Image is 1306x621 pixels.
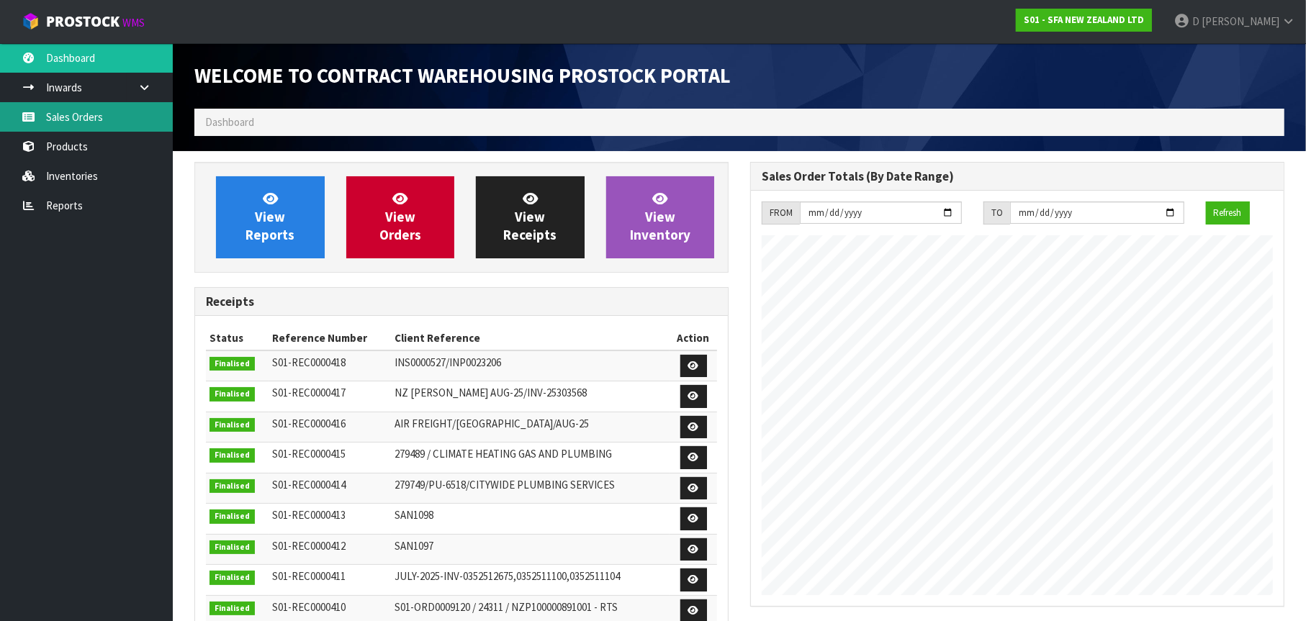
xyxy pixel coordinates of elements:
span: INS0000527/INP0023206 [395,355,501,369]
span: S01-REC0000414 [272,478,346,491]
h3: Sales Order Totals (By Date Range) [762,170,1273,183]
button: Refresh [1206,201,1250,225]
span: JULY-2025-INV-0352512675,0352511100,0352511104 [395,569,620,583]
span: SAN1098 [395,508,433,522]
span: View Receipts [503,190,557,244]
span: Dashboard [205,115,254,129]
th: Client Reference [391,327,670,350]
span: View Inventory [630,190,690,244]
span: AIR FREIGHT/[GEOGRAPHIC_DATA]/AUG-25 [395,417,589,430]
span: Finalised [210,602,255,616]
span: Finalised [210,448,255,463]
th: Action [670,327,717,350]
th: Reference Number [269,327,391,350]
span: S01-REC0000410 [272,600,346,614]
h3: Receipts [206,295,717,309]
span: Finalised [210,387,255,402]
span: S01-REC0000416 [272,417,346,430]
span: NZ [PERSON_NAME] AUG-25/INV-25303568 [395,386,587,399]
span: Finalised [210,571,255,585]
span: 279489 / CLIMATE HEATING GAS AND PLUMBING [395,447,612,461]
span: ProStock [46,12,120,31]
a: ViewOrders [346,176,455,258]
th: Status [206,327,269,350]
div: TO [983,201,1010,225]
span: S01-REC0000413 [272,508,346,522]
strong: S01 - SFA NEW ZEALAND LTD [1024,14,1144,26]
span: S01-REC0000417 [272,386,346,399]
span: Finalised [210,509,255,524]
span: Finalised [210,479,255,494]
span: S01-REC0000412 [272,539,346,553]
span: Finalised [210,540,255,555]
span: Welcome to Contract Warehousing ProStock Portal [194,63,731,89]
span: 279749/PU-6518/CITYWIDE PLUMBING SERVICES [395,478,615,491]
span: SAN1097 [395,539,433,553]
span: S01-REC0000415 [272,447,346,461]
span: S01-REC0000411 [272,569,346,583]
span: Finalised [210,418,255,432]
span: View Orders [379,190,421,244]
small: WMS [122,16,145,30]
img: cube-alt.png [22,12,40,30]
span: [PERSON_NAME] [1202,14,1279,28]
span: View Reports [246,190,294,244]
a: ViewInventory [606,176,715,258]
span: D [1192,14,1199,28]
a: ViewReceipts [476,176,585,258]
span: S01-REC0000418 [272,355,346,369]
a: ViewReports [216,176,325,258]
span: Finalised [210,357,255,371]
span: S01-ORD0009120 / 24311 / NZP100000891001 - RTS [395,600,618,614]
div: FROM [762,201,800,225]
